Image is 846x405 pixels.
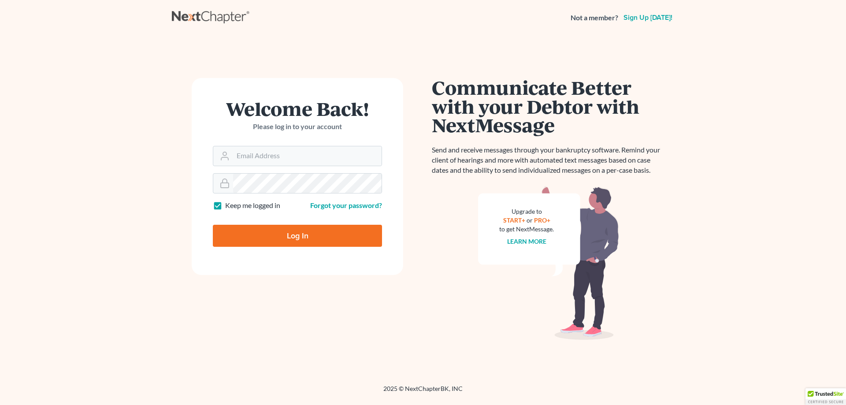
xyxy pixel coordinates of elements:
[534,216,550,224] a: PRO+
[499,207,554,216] div: Upgrade to
[622,14,674,21] a: Sign up [DATE]!
[225,201,280,211] label: Keep me logged in
[527,216,533,224] span: or
[213,99,382,118] h1: Welcome Back!
[233,146,382,166] input: Email Address
[805,388,846,405] div: TrustedSite Certified
[503,216,525,224] a: START+
[213,122,382,132] p: Please log in to your account
[213,225,382,247] input: Log In
[310,201,382,209] a: Forgot your password?
[507,238,546,245] a: Learn more
[499,225,554,234] div: to get NextMessage.
[571,13,618,23] strong: Not a member?
[172,384,674,400] div: 2025 © NextChapterBK, INC
[432,145,665,175] p: Send and receive messages through your bankruptcy software. Remind your client of hearings and mo...
[478,186,619,340] img: nextmessage_bg-59042aed3d76b12b5cd301f8e5b87938c9018125f34e5fa2b7a6b67550977c72.svg
[432,78,665,134] h1: Communicate Better with your Debtor with NextMessage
